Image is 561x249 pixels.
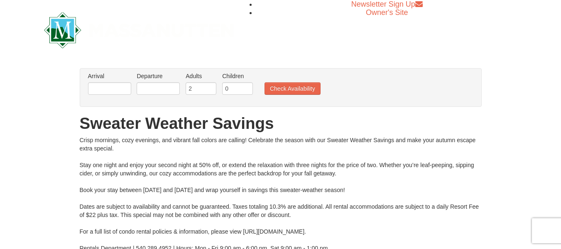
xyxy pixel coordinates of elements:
[80,115,482,132] h1: Sweater Weather Savings
[137,72,180,80] label: Departure
[44,12,234,48] img: Massanutten Resort Logo
[265,82,321,95] button: Check Availability
[222,72,253,80] label: Children
[186,72,216,80] label: Adults
[88,72,131,80] label: Arrival
[44,19,234,39] a: Massanutten Resort
[366,8,408,17] a: Owner's Site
